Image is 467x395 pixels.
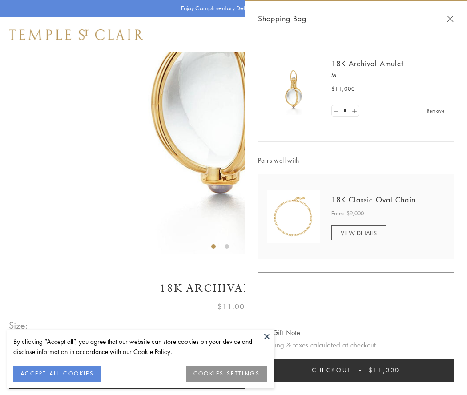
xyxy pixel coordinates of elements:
[267,190,320,243] img: N88865-OV18
[331,209,364,218] span: From: $9,000
[258,327,300,338] button: Add Gift Note
[217,301,250,312] span: $11,000
[9,29,143,40] img: Temple St. Clair
[267,62,320,116] img: 18K Archival Amulet
[331,225,386,240] a: VIEW DETAILS
[331,195,415,205] a: 18K Classic Oval Chain
[13,336,267,357] div: By clicking “Accept all”, you agree that our website can store cookies on your device and disclos...
[331,85,355,93] span: $11,000
[312,365,351,375] span: Checkout
[181,4,282,13] p: Enjoy Complimentary Delivery & Returns
[427,106,445,116] a: Remove
[332,105,341,117] a: Set quantity to 0
[341,229,377,237] span: VIEW DETAILS
[447,16,454,22] button: Close Shopping Bag
[258,359,454,382] button: Checkout $11,000
[13,366,101,382] button: ACCEPT ALL COOKIES
[369,365,400,375] span: $11,000
[258,339,454,351] p: Shipping & taxes calculated at checkout
[186,366,267,382] button: COOKIES SETTINGS
[9,281,458,296] h1: 18K Archival Amulet
[9,318,28,333] span: Size:
[331,59,403,69] a: 18K Archival Amulet
[258,13,306,24] span: Shopping Bag
[331,71,445,80] p: M
[350,105,358,117] a: Set quantity to 2
[258,155,454,165] span: Pairs well with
